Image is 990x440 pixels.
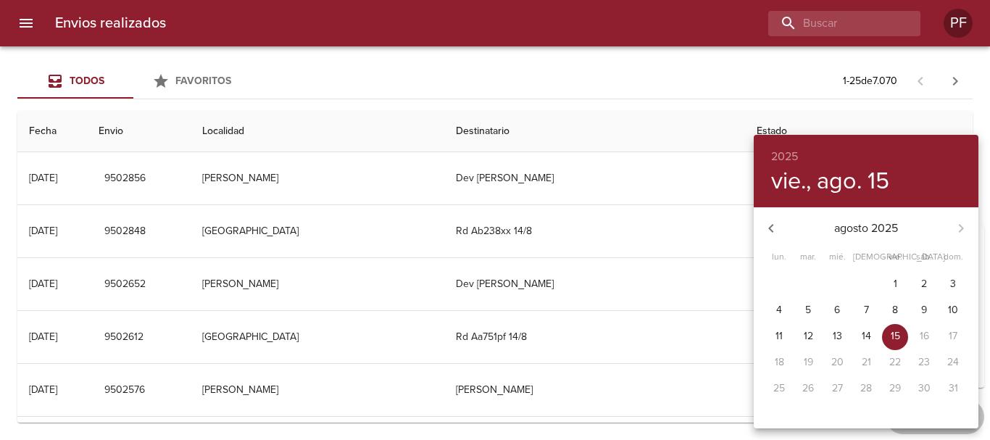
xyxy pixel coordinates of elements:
[776,303,782,317] p: 4
[834,303,840,317] p: 6
[789,220,944,237] p: agosto 2025
[766,250,792,265] span: lun.
[775,329,783,344] p: 11
[795,324,821,350] button: 12
[882,324,908,350] button: 15
[892,303,898,317] p: 8
[940,272,966,298] button: 3
[911,250,937,265] span: sáb.
[824,250,850,265] span: mié.
[882,298,908,324] button: 8
[795,250,821,265] span: mar.
[824,324,850,350] button: 13
[824,298,850,324] button: 6
[948,303,958,317] p: 10
[805,303,811,317] p: 5
[950,277,956,291] p: 3
[940,298,966,324] button: 10
[853,324,879,350] button: 14
[921,303,927,317] p: 9
[891,329,900,344] p: 15
[882,272,908,298] button: 1
[894,277,897,291] p: 1
[795,298,821,324] button: 5
[804,329,813,344] p: 12
[882,250,908,265] span: vie.
[862,329,871,344] p: 14
[940,250,966,265] span: dom.
[853,250,879,265] span: [DEMOGRAPHIC_DATA].
[853,298,879,324] button: 7
[833,329,842,344] p: 13
[771,146,798,167] button: 2025
[911,298,937,324] button: 9
[864,303,869,317] p: 7
[921,277,927,291] p: 2
[911,272,937,298] button: 2
[766,298,792,324] button: 4
[766,324,792,350] button: 11
[771,167,889,196] button: vie., ago. 15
